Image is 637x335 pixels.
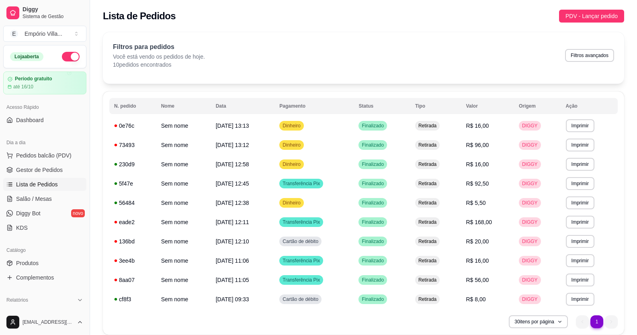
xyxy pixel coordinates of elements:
button: Pedidos balcão (PDV) [3,149,86,162]
span: DIGGY [520,238,539,245]
td: Sem nome [156,270,211,290]
button: Imprimir [566,293,594,306]
button: Imprimir [566,235,594,248]
td: Sem nome [156,155,211,174]
div: Empório Villa ... [25,30,62,38]
span: E [10,30,18,38]
span: R$ 5,50 [466,200,486,206]
span: Dashboard [16,116,44,124]
span: Produtos [16,259,39,267]
h2: Lista de Pedidos [103,10,176,22]
article: até 16/10 [13,84,33,90]
div: Loja aberta [10,52,43,61]
span: Finalizado [360,123,385,129]
a: DiggySistema de Gestão [3,3,86,22]
button: Imprimir [566,119,594,132]
div: 56484 [114,199,152,207]
a: Dashboard [3,114,86,127]
nav: pagination navigation [572,311,622,332]
span: DIGGY [520,123,539,129]
span: Finalizado [360,257,385,264]
span: DIGGY [520,296,539,302]
span: Retirada [417,296,438,302]
span: Retirada [417,277,438,283]
span: Dinheiro [281,200,302,206]
button: Imprimir [566,196,594,209]
span: Lista de Pedidos [16,180,58,188]
span: Cartão de débito [281,296,320,302]
th: Ação [561,98,618,114]
span: DIGGY [520,161,539,167]
span: Dinheiro [281,161,302,167]
span: Cartão de débito [281,238,320,245]
span: PDV - Lançar pedido [565,12,618,20]
button: [EMAIL_ADDRESS][DOMAIN_NAME] [3,313,86,332]
span: Finalizado [360,219,385,225]
a: Relatórios de vendas [3,306,86,319]
span: DIGGY [520,257,539,264]
button: Imprimir [566,158,594,171]
td: Sem nome [156,251,211,270]
th: Valor [461,98,514,114]
span: Gestor de Pedidos [16,166,63,174]
div: 136bd [114,237,152,245]
span: Transferência Pix [281,180,322,187]
div: 8aa07 [114,276,152,284]
p: 10 pedidos encontrados [113,61,205,69]
span: R$ 56,00 [466,277,489,283]
span: Transferência Pix [281,257,322,264]
span: [DATE] 11:05 [216,277,249,283]
span: Retirada [417,200,438,206]
a: Período gratuitoaté 16/10 [3,71,86,94]
span: R$ 8,00 [466,296,486,302]
div: Acesso Rápido [3,101,86,114]
span: Dinheiro [281,123,302,129]
span: Finalizado [360,161,385,167]
div: 3ee4b [114,257,152,265]
a: Produtos [3,257,86,270]
span: R$ 92,50 [466,180,489,187]
span: Finalizado [360,296,385,302]
span: Retirada [417,142,438,148]
span: Finalizado [360,142,385,148]
span: Transferência Pix [281,219,322,225]
p: Você está vendo os pedidos de hoje. [113,53,205,61]
span: Retirada [417,219,438,225]
td: Sem nome [156,174,211,193]
span: [DATE] 13:12 [216,142,249,148]
span: Finalizado [360,238,385,245]
p: Filtros para pedidos [113,42,205,52]
span: [DATE] 12:58 [216,161,249,167]
span: Pedidos balcão (PDV) [16,151,72,159]
span: R$ 96,00 [466,142,489,148]
span: DIGGY [520,219,539,225]
span: Relatórios [6,297,28,303]
a: Salão / Mesas [3,192,86,205]
button: 30itens por página [509,315,568,328]
th: Origem [514,98,561,114]
span: Retirada [417,257,438,264]
th: Nome [156,98,211,114]
span: DIGGY [520,277,539,283]
div: 73493 [114,141,152,149]
td: Sem nome [156,290,211,309]
span: [DATE] 12:45 [216,180,249,187]
span: DIGGY [520,180,539,187]
span: [DATE] 12:38 [216,200,249,206]
span: R$ 16,00 [466,257,489,264]
span: Sistema de Gestão [23,13,83,20]
a: Complementos [3,271,86,284]
button: Filtros avançados [565,49,614,62]
th: Status [354,98,410,114]
button: Imprimir [566,274,594,286]
th: Data [211,98,275,114]
span: Relatórios de vendas [16,309,69,317]
td: Sem nome [156,193,211,212]
div: Dia a dia [3,136,86,149]
span: Diggy [23,6,83,13]
span: Retirada [417,180,438,187]
button: Imprimir [566,254,594,267]
button: PDV - Lançar pedido [559,10,624,22]
span: [DATE] 09:33 [216,296,249,302]
span: Finalizado [360,200,385,206]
